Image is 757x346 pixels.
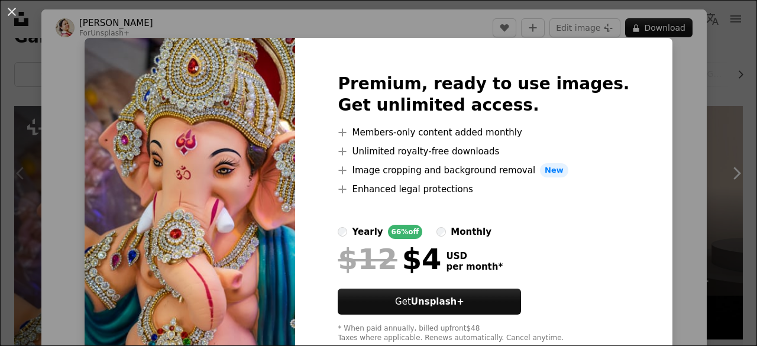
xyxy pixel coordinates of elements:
button: GetUnsplash+ [338,289,521,315]
div: * When paid annually, billed upfront $48 Taxes where applicable. Renews automatically. Cancel any... [338,324,629,343]
span: USD [446,251,503,261]
li: Image cropping and background removal [338,163,629,177]
span: $12 [338,244,397,274]
span: per month * [446,261,503,272]
li: Enhanced legal protections [338,182,629,196]
input: monthly [436,227,446,237]
strong: Unsplash+ [411,296,464,307]
div: 66% off [388,225,423,239]
span: New [540,163,568,177]
li: Unlimited royalty-free downloads [338,144,629,159]
div: monthly [451,225,491,239]
div: $4 [338,244,441,274]
li: Members-only content added monthly [338,125,629,140]
input: yearly66%off [338,227,347,237]
div: yearly [352,225,383,239]
h2: Premium, ready to use images. Get unlimited access. [338,73,629,116]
